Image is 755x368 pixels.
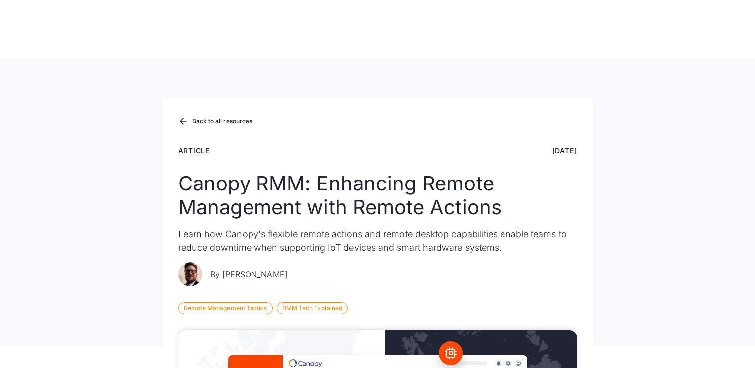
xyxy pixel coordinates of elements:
div: Back to all resources [192,118,252,124]
div: [DATE] [552,145,577,156]
a: Back to all resources [178,115,252,128]
div: Article [178,145,210,156]
div: Remote Management Tactics [178,302,273,314]
p: By [PERSON_NAME] [210,268,288,280]
p: Learn how Canopy's flexible remote actions and remote desktop capabilities enable teams to reduce... [178,227,577,254]
h1: Canopy RMM: Enhancing Remote Management with Remote Actions [178,172,577,219]
div: RMM Tech Explained [277,302,348,314]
